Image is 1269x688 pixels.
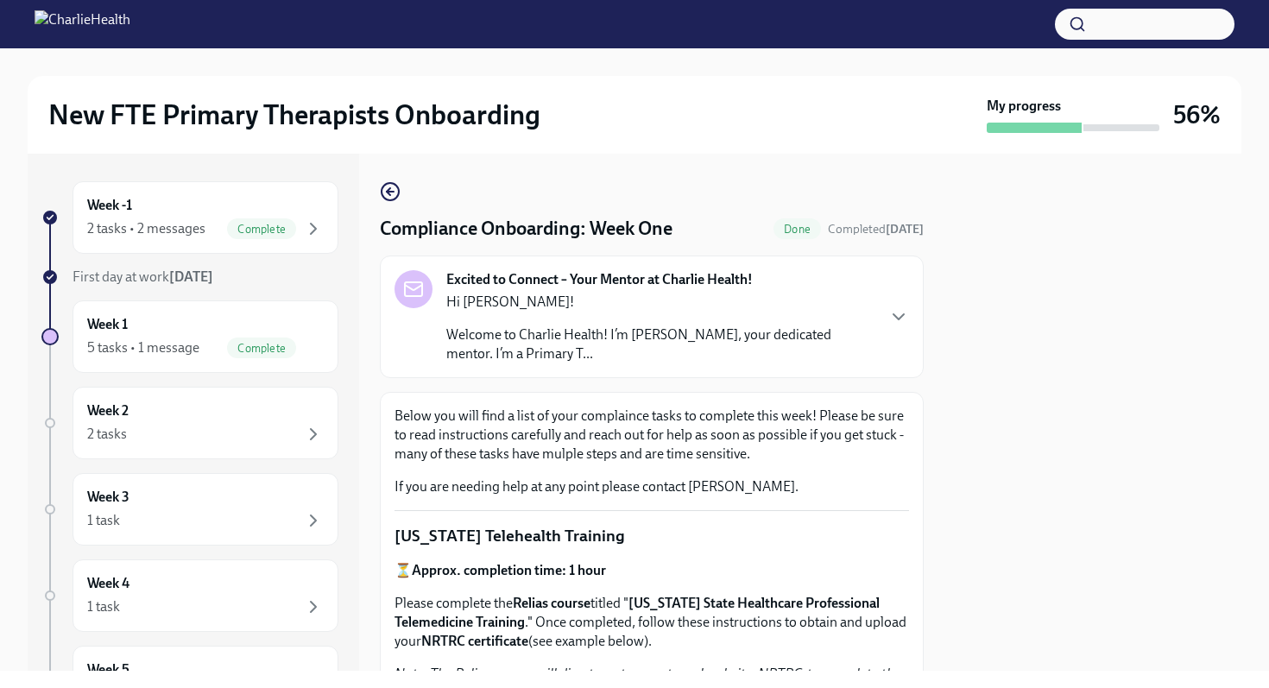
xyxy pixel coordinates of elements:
[395,407,909,464] p: Below you will find a list of your complaince tasks to complete this week! Please be sure to read...
[395,561,909,580] p: ⏳
[412,562,606,578] strong: Approx. completion time: 1 hour
[446,270,753,289] strong: Excited to Connect – Your Mentor at Charlie Health!
[41,387,338,459] a: Week 22 tasks
[41,181,338,254] a: Week -12 tasks • 2 messagesComplete
[73,268,213,285] span: First day at work
[227,342,296,355] span: Complete
[395,525,909,547] p: [US_STATE] Telehealth Training
[1173,99,1221,130] h3: 56%
[41,473,338,546] a: Week 31 task
[87,660,129,679] h6: Week 5
[87,219,205,238] div: 2 tasks • 2 messages
[395,595,880,630] strong: [US_STATE] State Healthcare Professional Telemedicine Training
[87,511,120,530] div: 1 task
[41,300,338,373] a: Week 15 tasks • 1 messageComplete
[35,10,130,38] img: CharlieHealth
[828,222,924,237] span: Completed
[41,559,338,632] a: Week 41 task
[87,574,129,593] h6: Week 4
[446,293,874,312] p: Hi [PERSON_NAME]!
[421,633,528,649] strong: NRTRC certificate
[87,338,199,357] div: 5 tasks • 1 message
[395,594,909,651] p: Please complete the titled " ." Once completed, follow these instructions to obtain and upload yo...
[395,477,909,496] p: If you are needing help at any point please contact [PERSON_NAME].
[87,315,128,334] h6: Week 1
[987,97,1061,116] strong: My progress
[87,401,129,420] h6: Week 2
[169,268,213,285] strong: [DATE]
[87,196,132,215] h6: Week -1
[87,425,127,444] div: 2 tasks
[87,597,120,616] div: 1 task
[773,223,821,236] span: Done
[513,595,590,611] strong: Relias course
[227,223,296,236] span: Complete
[446,325,874,363] p: Welcome to Charlie Health! I’m [PERSON_NAME], your dedicated mentor. I’m a Primary T...
[828,221,924,237] span: October 8th, 2025 13:14
[41,268,338,287] a: First day at work[DATE]
[886,222,924,237] strong: [DATE]
[380,216,672,242] h4: Compliance Onboarding: Week One
[87,488,129,507] h6: Week 3
[48,98,540,132] h2: New FTE Primary Therapists Onboarding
